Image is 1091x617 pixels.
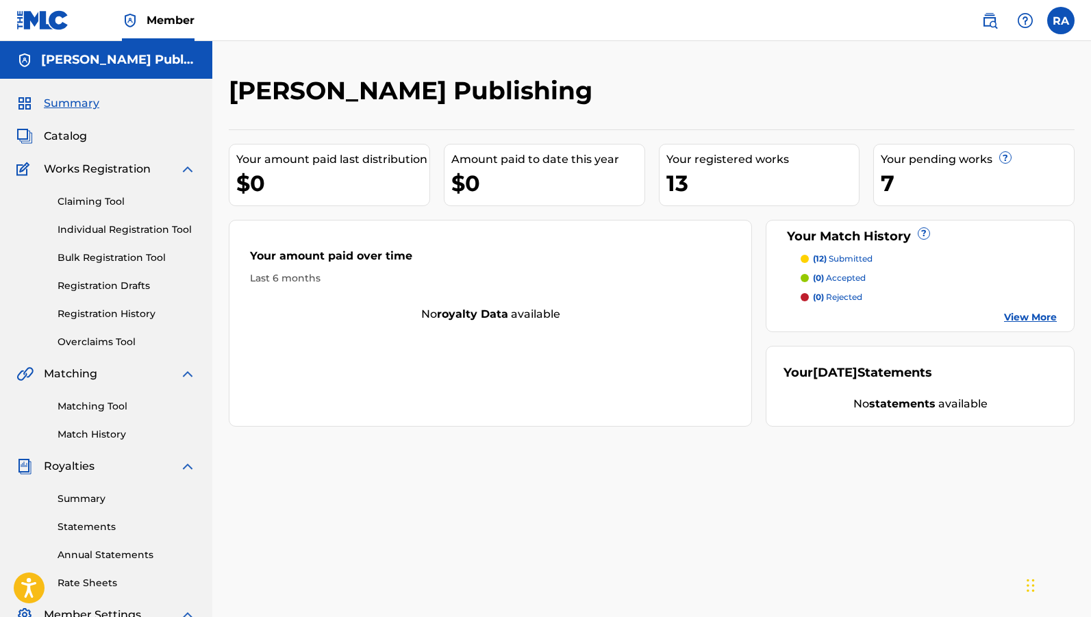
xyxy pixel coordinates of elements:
[179,161,196,177] img: expand
[16,52,33,68] img: Accounts
[918,228,929,239] span: ?
[16,95,99,112] a: SummarySummary
[58,576,196,590] a: Rate Sheets
[1004,310,1057,325] a: View More
[44,128,87,144] span: Catalog
[783,227,1057,246] div: Your Match History
[813,253,873,265] p: submitted
[58,279,196,293] a: Registration Drafts
[981,12,998,29] img: search
[1012,7,1039,34] div: Help
[16,161,34,177] img: Works Registration
[16,366,34,382] img: Matching
[44,161,151,177] span: Works Registration
[881,151,1074,168] div: Your pending works
[58,307,196,321] a: Registration History
[16,458,33,475] img: Royalties
[16,128,87,144] a: CatalogCatalog
[122,12,138,29] img: Top Rightsholder
[179,458,196,475] img: expand
[58,492,196,506] a: Summary
[976,7,1003,34] a: Public Search
[250,248,731,271] div: Your amount paid over time
[44,366,97,382] span: Matching
[236,151,429,168] div: Your amount paid last distribution
[783,364,932,382] div: Your Statements
[44,95,99,112] span: Summary
[229,306,751,323] div: No available
[58,251,196,265] a: Bulk Registration Tool
[58,335,196,349] a: Overclaims Tool
[437,307,508,320] strong: royalty data
[16,10,69,30] img: MLC Logo
[666,168,860,199] div: 13
[666,151,860,168] div: Your registered works
[58,520,196,534] a: Statements
[1047,7,1075,34] div: User Menu
[229,75,599,106] h2: [PERSON_NAME] Publishing
[16,128,33,144] img: Catalog
[813,292,824,302] span: (0)
[58,223,196,237] a: Individual Registration Tool
[44,458,95,475] span: Royalties
[58,194,196,209] a: Claiming Tool
[813,291,862,303] p: rejected
[801,291,1057,303] a: (0) rejected
[813,253,827,264] span: (12)
[1053,405,1091,515] iframe: Resource Center
[451,151,644,168] div: Amount paid to date this year
[236,168,429,199] div: $0
[16,95,33,112] img: Summary
[250,271,731,286] div: Last 6 months
[813,273,824,283] span: (0)
[801,253,1057,265] a: (12) submitted
[58,399,196,414] a: Matching Tool
[451,168,644,199] div: $0
[1027,565,1035,606] div: Drag
[1017,12,1033,29] img: help
[147,12,195,28] span: Member
[783,396,1057,412] div: No available
[813,272,866,284] p: accepted
[41,52,196,68] h5: Rhoda Addiman Publishing
[881,168,1074,199] div: 7
[58,548,196,562] a: Annual Statements
[1023,551,1091,617] iframe: Chat Widget
[869,397,936,410] strong: statements
[179,366,196,382] img: expand
[58,427,196,442] a: Match History
[801,272,1057,284] a: (0) accepted
[813,365,857,380] span: [DATE]
[1000,152,1011,163] span: ?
